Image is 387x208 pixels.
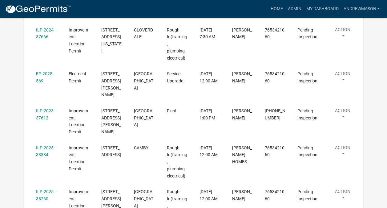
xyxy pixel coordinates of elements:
[265,71,284,83] span: 7653421060
[36,108,55,120] a: ILP-2023-37612
[341,3,382,15] a: AndrewMason
[69,71,86,83] span: Electrical Permit
[285,3,304,15] a: Admin
[232,71,252,83] span: Jessica Scott
[265,189,284,201] span: 7653421060
[36,189,55,201] a: ILP-2025-38260
[268,3,285,15] a: Home
[200,189,218,201] span: 08/19/2025, 12:00 AM
[265,145,284,157] span: 7653421060
[167,27,187,60] span: Rough-In(framing, plumbing,electrical)
[232,27,252,40] span: LONNIE MITCHELL
[330,107,355,123] button: Action
[200,145,218,157] span: 08/19/2025, 12:00 AM
[200,108,215,120] span: 08/19/2025, 1:00 PM
[167,108,176,113] span: Final
[101,27,122,53] span: 3431 N ALASKA RD
[232,189,252,201] span: JOE HANKINS
[330,188,355,204] button: Action
[297,189,317,201] span: Pending Inspection
[36,27,55,40] a: ILP-2024-37666
[200,27,215,40] span: 08/19/2025, 7:30 AM
[330,70,355,86] button: Action
[36,145,55,157] a: ILP-2025-38384
[134,71,153,90] span: MARTINSVILLE
[330,144,355,160] button: Action
[297,145,317,157] span: Pending Inspection
[167,145,187,178] span: Rough-In(framing, plumbing,electrical)
[69,27,88,53] span: Improvement Location Permit
[134,145,148,150] span: CAMBY
[101,108,121,134] span: 4014 SEDWICK RD
[265,108,285,120] span: 317-370-8923
[69,108,88,134] span: Improvement Location Permit
[36,71,54,83] a: EP-2025-569
[101,71,121,97] span: 5937 E JENSEN RD
[232,145,252,164] span: RYAN HOMES
[167,71,183,83] span: Service Upgrade
[134,108,153,127] span: MARTINSVILLE
[134,27,153,40] span: CLOVERDALE
[304,3,341,15] a: My Dashboard
[297,71,317,83] span: Pending Inspection
[330,27,355,42] button: Action
[265,27,284,40] span: 7653421060
[101,145,121,157] span: 13833 N AMERICUS WAY
[297,108,317,120] span: Pending Inspection
[297,27,317,40] span: Pending Inspection
[200,71,218,83] span: 08/19/2025, 12:00 AM
[69,145,88,171] span: Improvement Location Permit
[232,108,252,120] span: MIKE DUKE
